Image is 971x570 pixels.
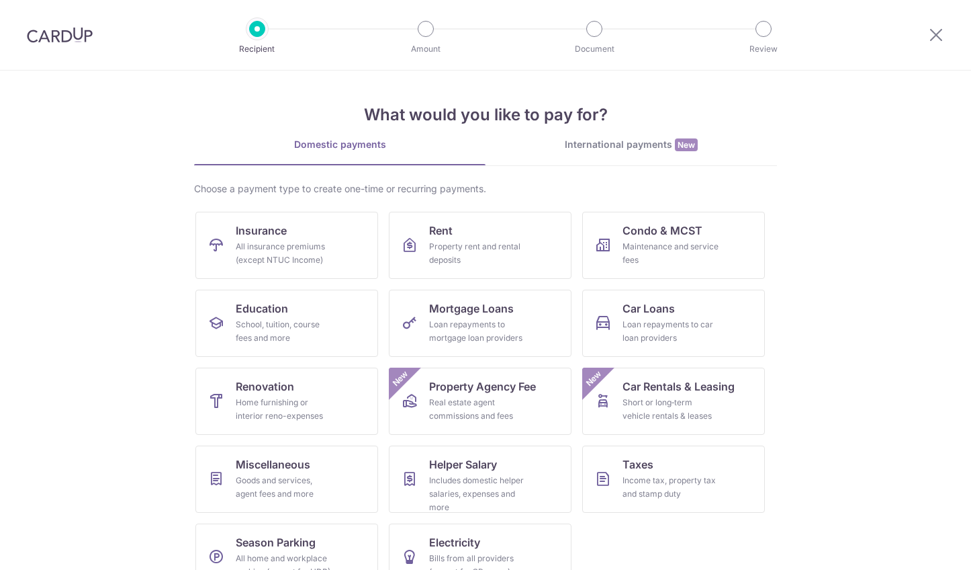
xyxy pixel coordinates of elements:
[194,138,485,151] div: Domestic payments
[429,222,453,239] span: Rent
[545,42,644,56] p: Document
[27,27,93,43] img: CardUp
[582,212,765,279] a: Condo & MCSTMaintenance and service fees
[429,534,480,551] span: Electricity
[236,474,332,501] div: Goods and services, agent fees and more
[195,290,378,357] a: EducationSchool, tuition, course fees and more
[675,138,698,151] span: New
[622,240,719,267] div: Maintenance and service fees
[429,318,526,345] div: Loan repayments to mortgage loan providers
[582,368,765,435] a: Car Rentals & LeasingShort or long‑term vehicle rentals & leasesNew
[389,368,412,390] span: New
[622,222,702,239] span: Condo & MCST
[389,212,571,279] a: RentProperty rent and rental deposits
[429,456,497,473] span: Helper Salary
[622,474,719,501] div: Income tax, property tax and stamp duty
[236,240,332,267] div: All insurance premiums (except NTUC Income)
[236,534,316,551] span: Season Parking
[194,182,777,196] div: Choose a payment type to create one-time or recurring payments.
[236,378,294,395] span: Renovation
[389,368,571,435] a: Property Agency FeeReal estate agent commissions and feesNew
[195,212,378,279] a: InsuranceAll insurance premiums (except NTUC Income)
[429,474,526,514] div: Includes domestic helper salaries, expenses and more
[622,318,719,345] div: Loan repayments to car loan providers
[583,368,605,390] span: New
[429,240,526,267] div: Property rent and rental deposits
[429,396,526,423] div: Real estate agent commissions and fees
[429,378,536,395] span: Property Agency Fee
[195,446,378,513] a: MiscellaneousGoods and services, agent fees and more
[207,42,307,56] p: Recipient
[389,290,571,357] a: Mortgage LoansLoan repayments to mortgage loan providers
[714,42,813,56] p: Review
[236,456,310,473] span: Miscellaneous
[195,368,378,435] a: RenovationHome furnishing or interior reno-expenses
[236,318,332,345] div: School, tuition, course fees and more
[485,138,777,152] div: International payments
[622,378,735,395] span: Car Rentals & Leasing
[582,446,765,513] a: TaxesIncome tax, property tax and stamp duty
[429,300,514,317] span: Mortgage Loans
[376,42,475,56] p: Amount
[236,300,288,317] span: Education
[389,446,571,513] a: Helper SalaryIncludes domestic helper salaries, expenses and more
[236,222,287,239] span: Insurance
[236,396,332,423] div: Home furnishing or interior reno-expenses
[622,456,653,473] span: Taxes
[622,300,675,317] span: Car Loans
[582,290,765,357] a: Car LoansLoan repayments to car loan providers
[622,396,719,423] div: Short or long‑term vehicle rentals & leases
[194,103,777,127] h4: What would you like to pay for?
